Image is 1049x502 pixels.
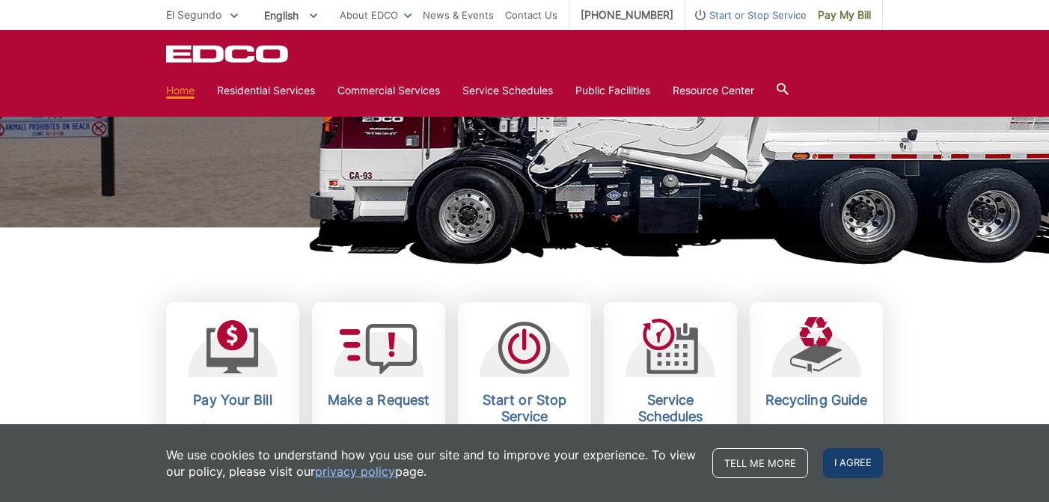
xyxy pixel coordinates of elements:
[177,392,288,408] h2: Pay Your Bill
[462,82,553,99] a: Service Schedules
[423,7,494,23] a: News & Events
[505,7,557,23] a: Contact Us
[323,392,434,408] h2: Make a Request
[469,392,580,425] h2: Start or Stop Service
[575,82,650,99] a: Public Facilities
[166,302,299,501] a: Pay Your Bill View, pay, and manage your bill online.
[166,8,221,21] span: El Segundo
[761,420,872,469] p: Learn what you need to know about recycling.
[615,392,726,425] h2: Service Schedules
[323,420,434,453] p: Send a service request to EDCO.
[604,302,737,501] a: Service Schedules Stay up-to-date on any changes in schedules.
[312,302,445,501] a: Make a Request Send a service request to EDCO.
[166,82,195,99] a: Home
[340,7,412,23] a: About EDCO
[337,82,440,99] a: Commercial Services
[177,420,288,469] p: View, pay, and manage your bill online.
[253,3,328,28] span: English
[166,447,697,480] p: We use cookies to understand how you use our site and to improve your experience. To view our pol...
[315,463,395,480] a: privacy policy
[750,302,883,501] a: Recycling Guide Learn what you need to know about recycling.
[166,45,290,63] a: EDCD logo. Return to the homepage.
[761,392,872,408] h2: Recycling Guide
[818,7,871,23] span: Pay My Bill
[712,448,808,478] a: Tell me more
[823,448,883,478] span: I agree
[673,82,754,99] a: Resource Center
[217,82,315,99] a: Residential Services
